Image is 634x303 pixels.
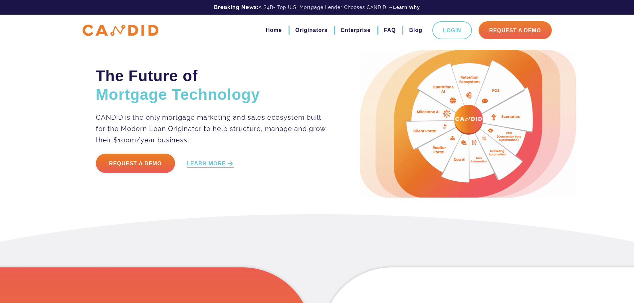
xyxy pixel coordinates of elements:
[479,21,552,39] a: Request A Demo
[295,25,327,36] a: Originators
[341,25,370,36] a: Enterprise
[360,50,576,198] img: Candid Hero Image
[214,4,259,10] b: Breaking News:
[266,25,282,36] a: Home
[96,67,326,104] h2: The Future of
[96,86,260,103] span: Mortgage Technology
[432,21,472,39] a: Login
[384,25,396,36] a: FAQ
[96,154,175,173] a: Request a Demo
[393,4,420,11] a: Learn Why
[187,160,234,168] a: LEARN MORE
[409,25,422,36] a: Blog
[96,112,326,146] p: CANDID is the only mortgage marketing and sales ecosystem built for the Modern Loan Originator to...
[83,25,158,36] img: CANDID APP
